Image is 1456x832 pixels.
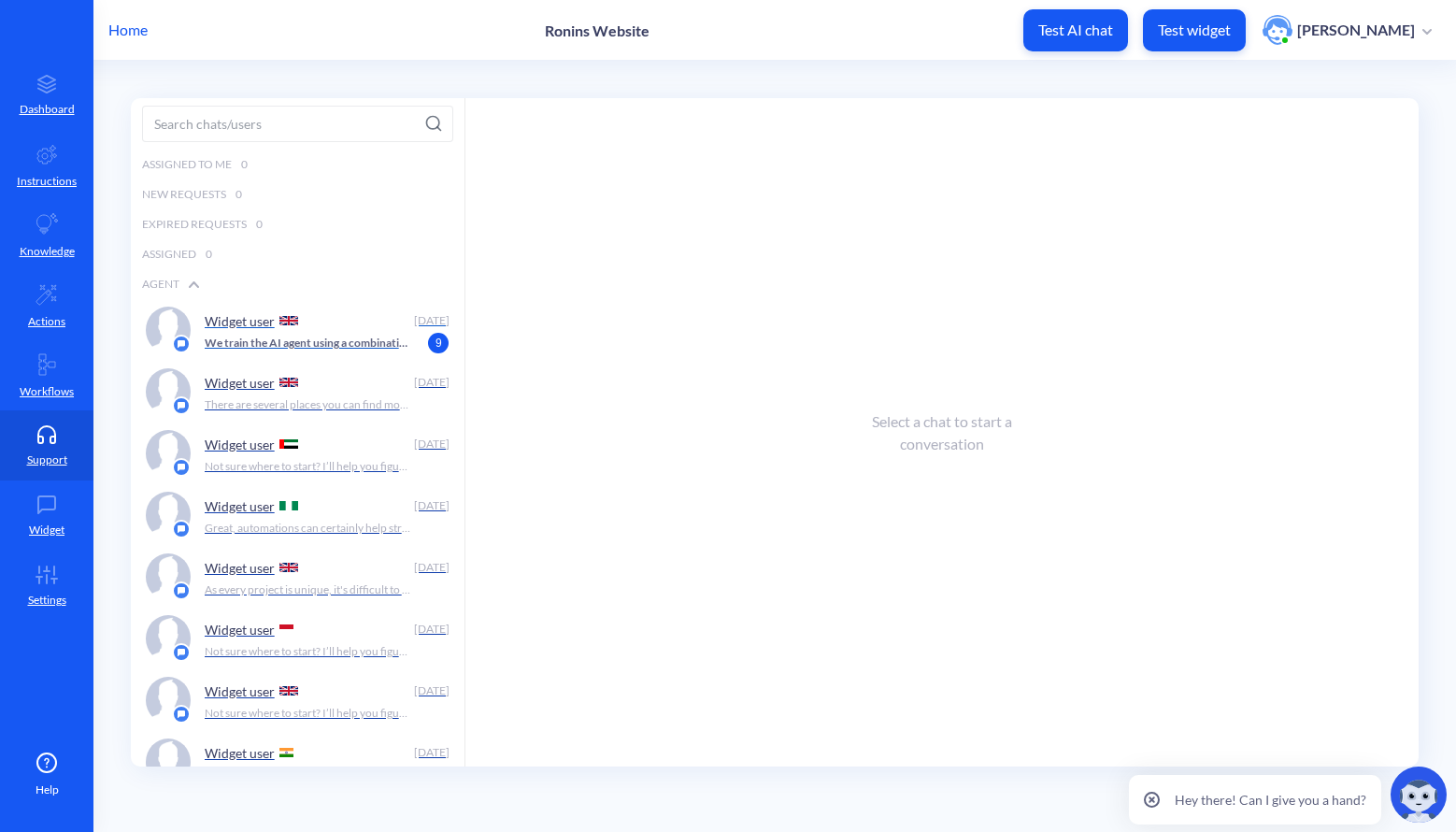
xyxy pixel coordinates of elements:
[412,682,450,699] div: [DATE]
[131,361,464,423] a: platform iconWidget user [DATE]There are several places you can find mockups for your project. We...
[205,560,275,576] p: Widget user
[1391,767,1447,823] img: copilot-icon.svg
[256,216,263,233] span: 0
[205,520,411,537] p: Great, automations can certainly help streamline operations and improve efficiency. Could you ple...
[1038,21,1113,39] p: Test AI chat
[205,622,275,638] p: Widget user
[1158,21,1231,39] p: Test widget
[279,439,298,449] img: AE
[172,520,191,538] img: platform icon
[108,19,148,41] p: Home
[279,316,298,325] img: GB
[28,313,65,330] p: Actions
[20,383,74,400] p: Workflows
[131,179,464,209] div: New Requests
[172,581,191,600] img: platform icon
[1297,20,1415,40] p: [PERSON_NAME]
[20,243,75,260] p: Knowledge
[205,375,275,391] p: Widget user
[131,546,464,608] a: platform iconWidget user [DATE]As every project is unique, it's difficult to provide a price with...
[172,458,191,477] img: platform icon
[279,748,293,757] img: IN
[205,705,411,722] p: Not sure where to start? I’ll help you figure out if we’re the right fit.
[36,782,59,798] span: Help
[545,22,649,39] p: Ronins Website
[412,436,450,452] div: [DATE]
[172,335,191,353] img: platform icon
[412,621,450,638] div: [DATE]
[131,239,464,269] div: Assigned
[205,335,411,351] p: We train the AI agent using a combination of methods. First, we use supervised learning where the...
[279,501,298,510] img: NG
[205,498,275,514] p: Widget user
[1023,9,1128,51] button: Test AI chat
[131,484,464,546] a: platform iconWidget user [DATE]Great, automations can certainly help streamline operations and im...
[205,581,411,598] p: As every project is unique, it's difficult to provide a price without understanding your specific...
[279,686,298,696] img: GB
[172,396,191,415] img: platform icon
[412,744,450,761] div: [DATE]
[412,312,450,329] div: [DATE]
[279,378,298,387] img: GB
[131,150,464,179] div: Assigned to me
[20,101,75,118] p: Dashboard
[131,669,464,731] a: platform iconWidget user [DATE]Not sure where to start? I’ll help you figure out if we’re the rig...
[205,313,275,329] p: Widget user
[1175,790,1366,810] p: Hey there! Can I give you a hand?
[28,592,66,609] p: Settings
[1143,9,1246,51] button: Test widget
[236,186,242,203] span: 0
[131,731,464,793] a: platform iconWidget user [DATE]
[1253,13,1441,47] button: user photo[PERSON_NAME]
[206,246,212,263] span: 0
[131,423,464,484] a: platform iconWidget user [DATE]Not sure where to start? I’ll help you figure out if we’re the rig...
[279,624,293,634] img: ID
[241,156,248,173] span: 0
[17,173,77,190] p: Instructions
[131,299,464,361] a: platform iconWidget user [DATE]We train the AI agent using a combination of methods. First, we us...
[846,410,1038,455] div: Select a chat to start a conversation
[131,608,464,669] a: platform iconWidget user [DATE]Not sure where to start? I’ll help you figure out if we’re the rig...
[412,497,450,514] div: [DATE]
[27,452,67,468] p: Support
[428,333,449,353] span: 9
[131,269,464,299] div: Agent
[412,374,450,391] div: [DATE]
[412,559,450,576] div: [DATE]
[172,705,191,724] img: platform icon
[29,522,64,538] p: Widget
[1263,15,1292,45] img: user photo
[131,209,464,239] div: Expired Requests
[205,643,411,660] p: Not sure where to start? I’ll help you figure out if we’re the right fit.
[172,643,191,662] img: platform icon
[142,106,453,142] input: Search chats/users
[205,437,275,452] p: Widget user
[205,745,275,761] p: Widget user
[205,396,411,413] p: There are several places you can find mockups for your project. Websites like Mockup World, Graph...
[205,458,411,475] p: Not sure where to start? I’ll help you figure out if we’re the right fit.
[279,563,298,572] img: GB
[205,683,275,699] p: Widget user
